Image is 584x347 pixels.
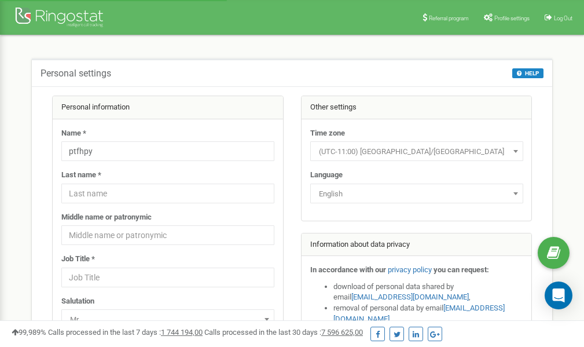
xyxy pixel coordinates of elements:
button: HELP [512,68,543,78]
label: Last name * [61,170,101,181]
a: [EMAIL_ADDRESS][DOMAIN_NAME] [351,293,469,301]
div: Information about data privacy [302,233,532,257]
h5: Personal settings [41,68,111,79]
span: (UTC-11:00) Pacific/Midway [314,144,519,160]
span: Mr. [61,309,274,329]
li: download of personal data shared by email , [333,282,523,303]
div: Other settings [302,96,532,119]
span: Mr. [65,312,270,328]
input: Middle name or patronymic [61,225,274,245]
strong: In accordance with our [310,265,386,274]
span: 99,989% [12,328,46,337]
span: Calls processed in the last 7 days : [48,328,203,337]
span: English [310,184,523,203]
span: (UTC-11:00) Pacific/Midway [310,141,523,161]
span: Referral program [429,15,469,21]
label: Job Title * [61,254,95,265]
label: Name * [61,128,86,139]
input: Job Title [61,268,274,287]
a: privacy policy [388,265,432,274]
label: Language [310,170,343,181]
u: 7 596 625,00 [321,328,363,337]
span: Calls processed in the last 30 days : [204,328,363,337]
div: Personal information [53,96,283,119]
label: Salutation [61,296,94,307]
label: Time zone [310,128,345,139]
div: Open Intercom Messenger [545,282,572,309]
span: English [314,186,519,202]
label: Middle name or patronymic [61,212,152,223]
strong: you can request: [434,265,489,274]
input: Last name [61,184,274,203]
span: Log Out [554,15,572,21]
input: Name [61,141,274,161]
li: removal of personal data by email , [333,303,523,324]
span: Profile settings [494,15,530,21]
u: 1 744 194,00 [161,328,203,337]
